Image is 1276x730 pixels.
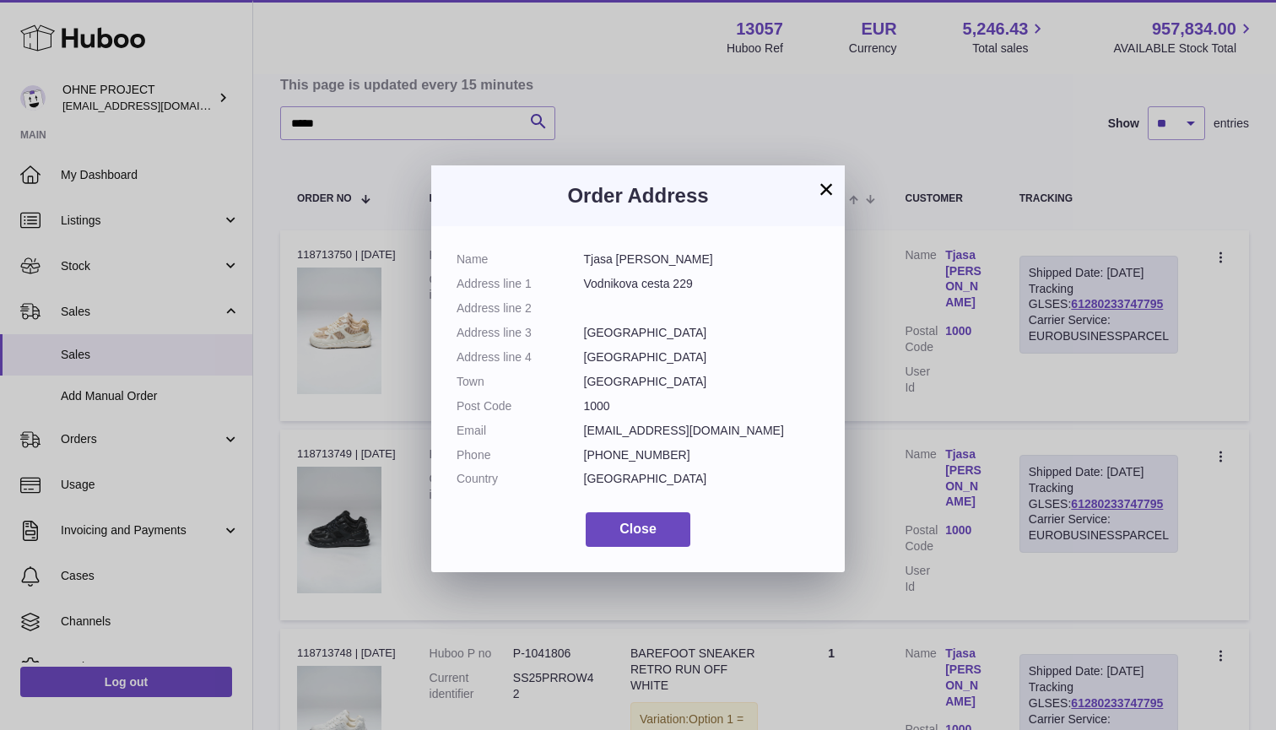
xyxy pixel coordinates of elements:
h3: Order Address [457,182,819,209]
dd: [EMAIL_ADDRESS][DOMAIN_NAME] [584,423,820,439]
dt: Town [457,374,584,390]
dt: Phone [457,447,584,463]
dt: Post Code [457,398,584,414]
dd: [PHONE_NUMBER] [584,447,820,463]
dd: Vodnikova cesta 229 [584,276,820,292]
dt: Address line 4 [457,349,584,365]
button: Close [586,512,690,547]
button: × [816,179,836,199]
span: Close [619,522,657,536]
dt: Country [457,471,584,487]
dd: [GEOGRAPHIC_DATA] [584,349,820,365]
dd: Tjasa [PERSON_NAME] [584,251,820,268]
dd: 1000 [584,398,820,414]
dt: Address line 1 [457,276,584,292]
dt: Address line 2 [457,300,584,316]
dd: [GEOGRAPHIC_DATA] [584,471,820,487]
dt: Email [457,423,584,439]
dd: [GEOGRAPHIC_DATA] [584,374,820,390]
dd: [GEOGRAPHIC_DATA] [584,325,820,341]
dt: Name [457,251,584,268]
dt: Address line 3 [457,325,584,341]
